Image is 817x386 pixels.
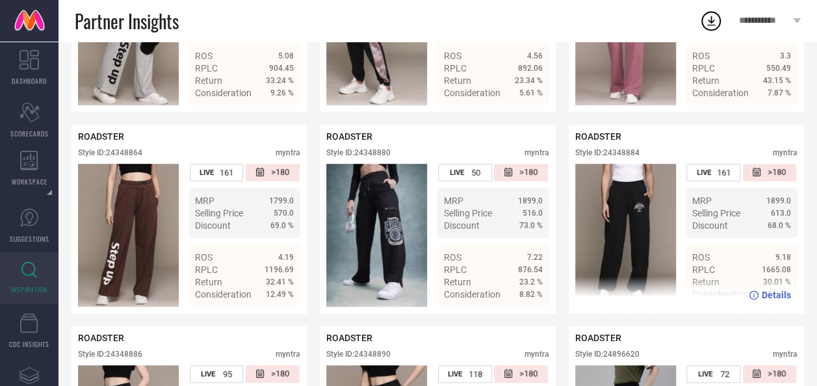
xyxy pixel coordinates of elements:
[443,264,466,275] span: RPLC
[575,131,621,142] span: ROADSTER
[443,208,491,218] span: Selling Price
[195,289,252,300] span: Consideration
[773,350,798,359] div: myntra
[265,111,294,122] span: Details
[326,164,427,307] img: Style preview image
[749,290,791,300] a: Details
[762,111,791,122] span: Details
[698,370,712,378] span: LIVE
[575,164,676,307] div: Click to view image
[266,290,294,299] span: 12.49 %
[278,253,294,262] span: 4.19
[686,164,740,181] div: Number of days the style has been live on the platform
[438,164,492,181] div: Number of days the style has been live on the platform
[519,88,543,97] span: 5.61 %
[471,168,480,177] span: 50
[195,51,213,61] span: ROS
[692,88,749,98] span: Consideration
[265,265,294,274] span: 1196.69
[78,333,124,343] span: ROADSTER
[515,76,543,85] span: 23.34 %
[692,220,728,231] span: Discount
[220,168,233,177] span: 161
[270,88,294,97] span: 9.26 %
[78,131,124,142] span: ROADSTER
[768,167,786,178] span: >180
[450,168,464,177] span: LIVE
[692,252,710,263] span: ROS
[9,339,49,349] span: CDC INSIGHTS
[326,164,427,307] div: Click to view image
[78,148,142,157] div: Style ID: 24348864
[252,111,294,122] a: Details
[246,164,300,181] div: Number of days since the style was first listed on the platform
[10,234,49,244] span: SUGGESTIONS
[775,253,791,262] span: 9.18
[518,64,543,73] span: 892.06
[443,252,461,263] span: ROS
[500,313,543,323] a: Details
[201,370,215,378] span: LIVE
[443,220,479,231] span: Discount
[575,333,621,343] span: ROADSTER
[692,196,712,206] span: MRP
[75,8,179,34] span: Partner Insights
[78,350,142,359] div: Style ID: 24348886
[443,277,471,287] span: Return
[743,164,797,181] div: Number of days since the style was first listed on the platform
[269,196,294,205] span: 1799.0
[519,290,543,299] span: 8.82 %
[766,64,791,73] span: 550.49
[692,51,710,61] span: ROS
[771,209,791,218] span: 613.0
[575,164,676,307] img: Style preview image
[575,350,640,359] div: Style ID: 24896620
[519,221,543,230] span: 73.0 %
[438,365,492,383] div: Number of days the style has been live on the platform
[195,264,218,275] span: RPLC
[768,368,786,380] span: >180
[523,209,543,218] span: 516.0
[326,131,372,142] span: ROADSTER
[692,75,720,86] span: Return
[195,63,218,73] span: RPLC
[527,253,543,262] span: 7.22
[519,277,543,287] span: 23.2 %
[448,370,462,378] span: LIVE
[780,51,791,60] span: 3.3
[768,88,791,97] span: 7.87 %
[271,368,289,380] span: >180
[749,111,791,122] a: Details
[686,365,740,383] div: Number of days the style has been live on the platform
[519,368,538,380] span: >180
[697,168,711,177] span: LIVE
[720,369,729,379] span: 72
[78,164,179,307] div: Click to view image
[78,164,179,307] img: Style preview image
[525,148,549,157] div: myntra
[443,75,471,86] span: Return
[494,365,548,383] div: Number of days since the style was first listed on the platform
[195,75,222,86] span: Return
[443,63,466,73] span: RPLC
[469,369,482,379] span: 118
[195,252,213,263] span: ROS
[246,365,300,383] div: Number of days since the style was first listed on the platform
[443,51,461,61] span: ROS
[518,265,543,274] span: 876.54
[527,51,543,60] span: 4.56
[266,76,294,85] span: 33.24 %
[443,196,463,206] span: MRP
[12,177,47,187] span: WORKSPACE
[10,129,49,138] span: SCORECARDS
[575,148,640,157] div: Style ID: 24348884
[252,313,294,323] a: Details
[11,285,47,294] span: INSPIRATION
[190,164,244,181] div: Number of days the style has been live on the platform
[763,76,791,85] span: 43.15 %
[200,168,214,177] span: LIVE
[326,350,391,359] div: Style ID: 24348890
[699,9,723,32] div: Open download list
[766,196,791,205] span: 1899.0
[692,264,715,275] span: RPLC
